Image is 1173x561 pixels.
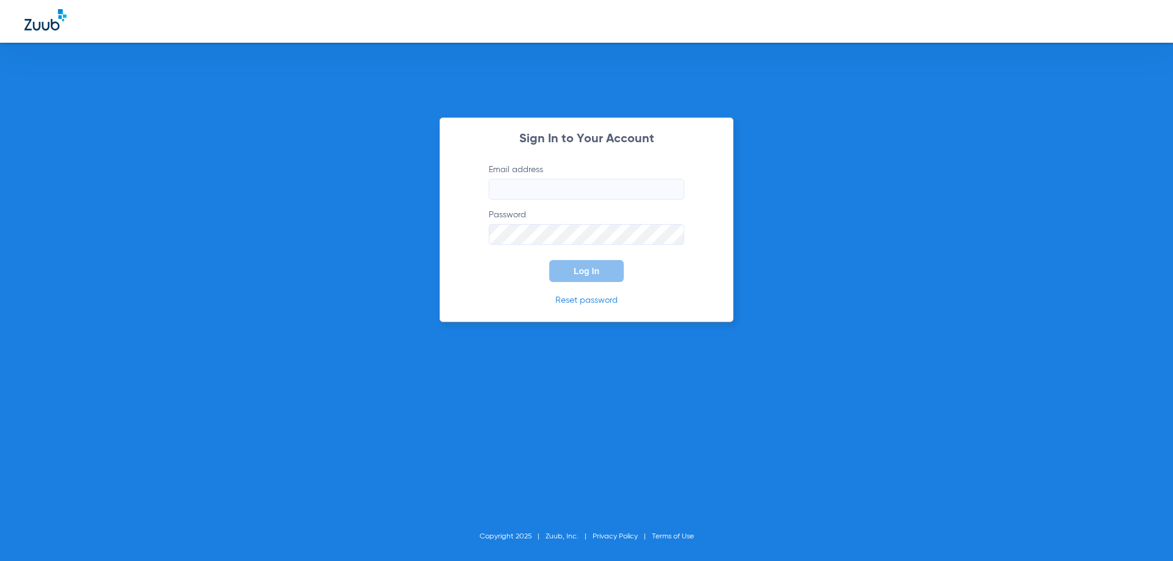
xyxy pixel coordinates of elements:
li: Zuub, Inc. [546,530,593,543]
span: Log In [574,266,599,276]
iframe: Chat Widget [1112,502,1173,561]
input: Password [489,224,684,245]
a: Terms of Use [652,533,694,540]
label: Password [489,209,684,245]
label: Email address [489,164,684,200]
input: Email address [489,179,684,200]
h2: Sign In to Your Account [470,133,703,145]
a: Reset password [555,296,618,305]
button: Log In [549,260,624,282]
li: Copyright 2025 [480,530,546,543]
img: Zuub Logo [24,9,67,31]
a: Privacy Policy [593,533,638,540]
